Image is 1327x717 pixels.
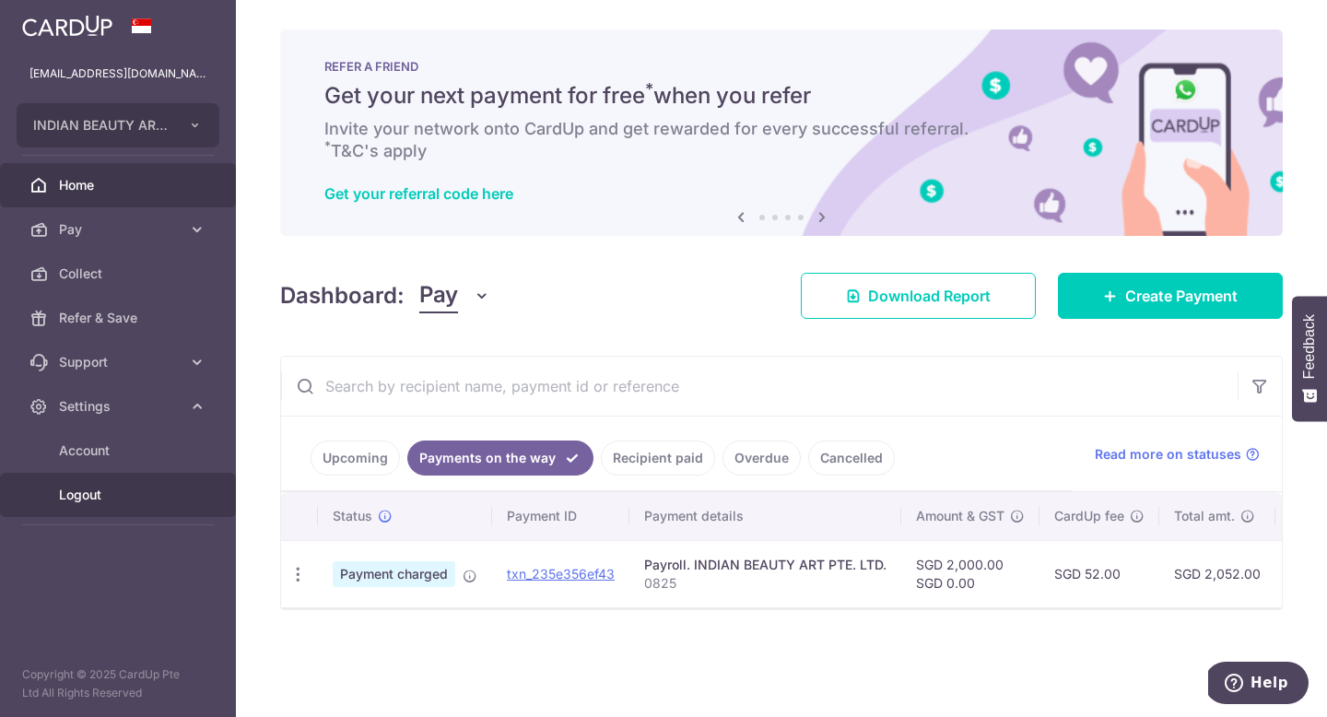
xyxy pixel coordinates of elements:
span: Pay [419,278,458,313]
span: Account [59,441,181,460]
a: Payments on the way [407,441,593,476]
img: RAF banner [280,29,1283,236]
span: Amount & GST [916,507,1004,525]
button: Pay [419,278,490,313]
h6: Invite your network onto CardUp and get rewarded for every successful referral. T&C's apply [324,118,1239,162]
a: Overdue [722,441,801,476]
h5: Get your next payment for free when you refer [324,81,1239,111]
span: Read more on statuses [1095,445,1241,464]
p: [EMAIL_ADDRESS][DOMAIN_NAME] [29,65,206,83]
span: Refer & Save [59,309,181,327]
img: CardUp [22,15,112,37]
iframe: Opens a widget where you can find more information [1208,662,1309,708]
a: Read more on statuses [1095,445,1260,464]
span: Home [59,176,181,194]
a: Upcoming [311,441,400,476]
th: Payment ID [492,492,629,540]
span: Logout [59,486,181,504]
td: SGD 2,052.00 [1159,540,1275,607]
span: Pay [59,220,181,239]
a: Create Payment [1058,273,1283,319]
p: REFER A FRIEND [324,59,1239,74]
a: Cancelled [808,441,895,476]
span: Download Report [868,285,991,307]
span: Total amt. [1174,507,1235,525]
span: Collect [59,264,181,283]
td: SGD 52.00 [1039,540,1159,607]
button: INDIAN BEAUTY ART PTE. LTD. [17,103,219,147]
span: CardUp fee [1054,507,1124,525]
input: Search by recipient name, payment id or reference [281,357,1238,416]
a: Download Report [801,273,1036,319]
button: Feedback - Show survey [1292,296,1327,421]
th: Payment details [629,492,901,540]
a: txn_235e356ef43 [507,566,615,582]
div: Payroll. INDIAN BEAUTY ART PTE. LTD. [644,556,887,574]
span: Payment charged [333,561,455,587]
a: Get your referral code here [324,184,513,203]
span: Create Payment [1125,285,1238,307]
p: 0825 [644,574,887,593]
h4: Dashboard: [280,279,405,312]
a: Recipient paid [601,441,715,476]
td: SGD 2,000.00 SGD 0.00 [901,540,1039,607]
span: Settings [59,397,181,416]
span: Status [333,507,372,525]
span: Feedback [1301,314,1318,379]
span: Support [59,353,181,371]
span: INDIAN BEAUTY ART PTE. LTD. [33,116,170,135]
